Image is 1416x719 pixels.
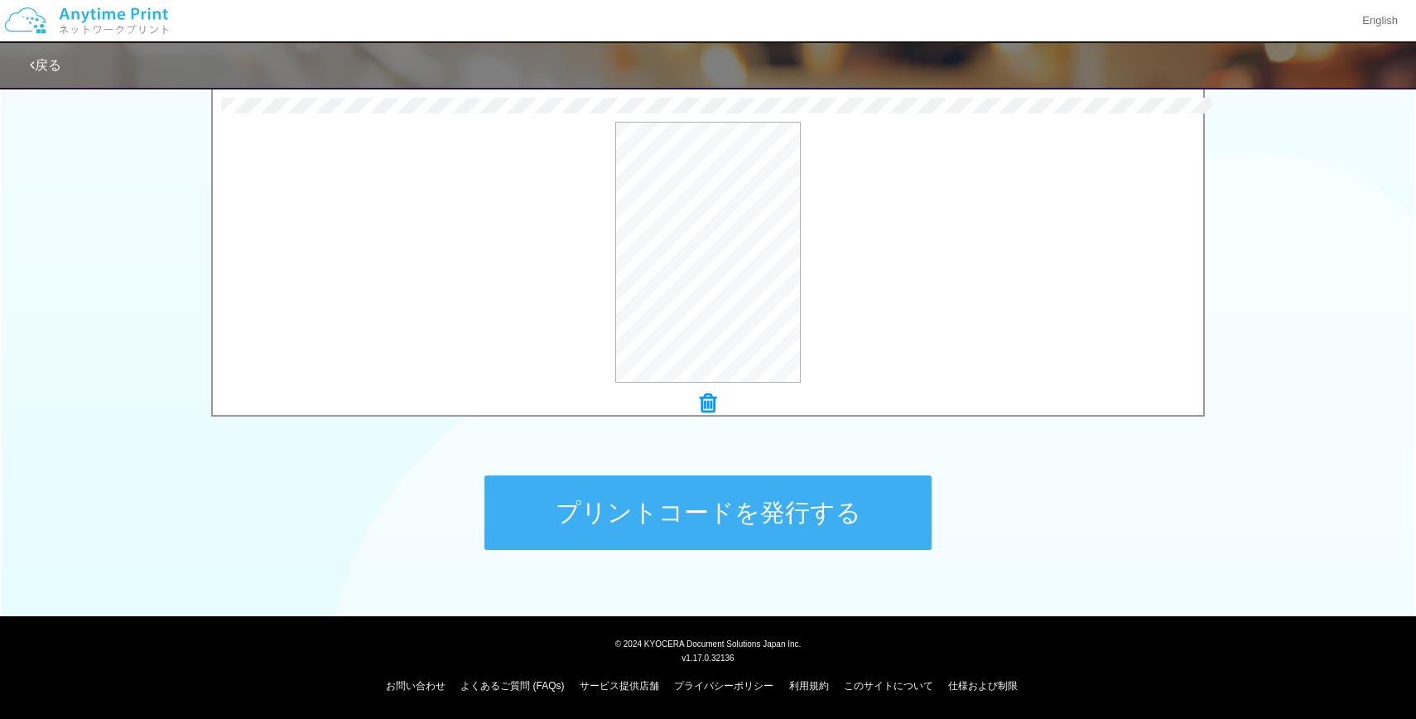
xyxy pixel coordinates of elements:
[789,680,829,692] a: 利用規約
[580,680,659,692] a: サービス提供店舗
[844,680,933,692] a: このサイトについて
[386,680,446,692] a: お問い合わせ
[460,680,564,692] a: よくあるご質問 (FAQs)
[615,638,802,649] span: © 2024 KYOCERA Document Solutions Japan Inc.
[682,653,734,663] span: v1.17.0.32136
[484,475,932,550] button: プリントコードを発行する
[674,680,773,692] a: プライバシーポリシー
[948,680,1018,692] a: 仕様および制限
[30,58,61,72] a: 戻る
